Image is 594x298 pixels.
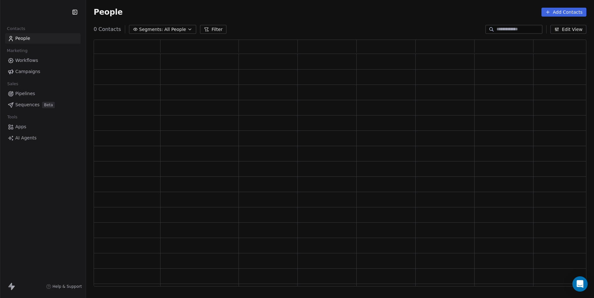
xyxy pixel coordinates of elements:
[4,46,30,56] span: Marketing
[5,88,81,99] a: Pipelines
[15,90,35,97] span: Pipelines
[4,79,21,89] span: Sales
[94,54,592,287] div: grid
[53,284,82,289] span: Help & Support
[572,276,588,292] div: Open Intercom Messenger
[42,102,55,108] span: Beta
[5,100,81,110] a: SequencesBeta
[139,26,163,33] span: Segments:
[15,123,26,130] span: Apps
[5,66,81,77] a: Campaigns
[5,133,81,143] a: AI Agents
[541,8,586,17] button: Add Contacts
[15,135,37,141] span: AI Agents
[200,25,226,34] button: Filter
[15,35,30,42] span: People
[5,33,81,44] a: People
[15,68,40,75] span: Campaigns
[5,122,81,132] a: Apps
[5,55,81,66] a: Workflows
[94,26,121,33] span: 0 Contacts
[550,25,586,34] button: Edit View
[15,101,39,108] span: Sequences
[46,284,82,289] a: Help & Support
[4,112,20,122] span: Tools
[164,26,186,33] span: All People
[15,57,38,64] span: Workflows
[4,24,28,34] span: Contacts
[94,7,123,17] span: People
